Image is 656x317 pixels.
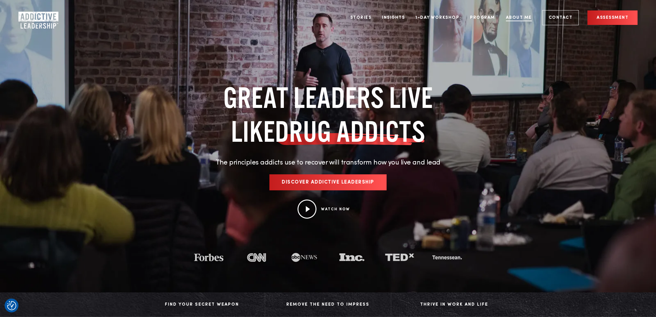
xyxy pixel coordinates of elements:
[145,300,259,309] div: Find Your Secret Weapon
[282,180,374,185] span: Discover Addictive Leadership
[465,6,500,29] a: Program
[501,6,536,29] a: About Me
[321,208,350,211] a: WATCH NOW
[185,81,471,149] h1: GREAT LEADERS LIVE LIKE
[346,6,376,29] a: Stories
[397,300,511,309] div: Thrive in Work and Life
[411,6,464,29] a: 1-Day Workshop
[275,115,425,149] span: DRUG ADDICTS
[269,174,387,190] a: Discover Addictive Leadership
[542,10,579,25] a: Contact
[7,301,16,310] img: Revisit consent button
[7,301,16,310] button: Consent Preferences
[271,300,385,309] div: Remove The Need to Impress
[18,12,55,24] a: Home
[377,6,409,29] a: Insights
[123,1,142,5] span: First name
[101,71,127,76] a: Privacy Policy
[216,159,440,166] span: The principles addicts use to recover will transform how you live and lead
[587,10,638,25] a: Assessment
